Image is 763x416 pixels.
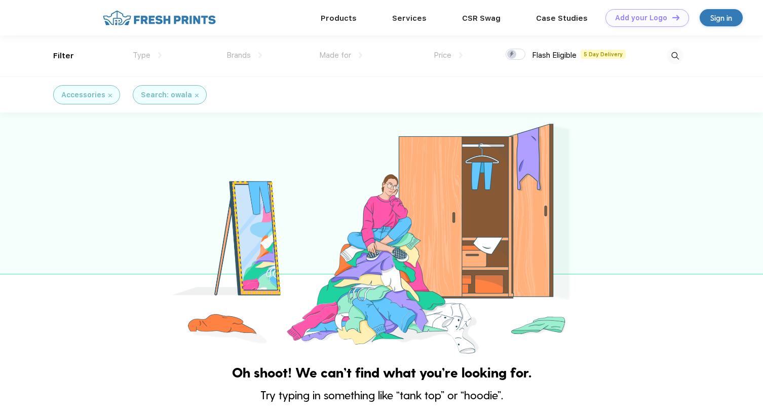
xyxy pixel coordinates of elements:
[700,9,743,26] a: Sign in
[532,51,577,60] span: Flash Eligible
[615,14,667,22] div: Add your Logo
[667,48,683,64] img: desktop_search.svg
[434,51,451,60] span: Price
[459,52,463,58] img: dropdown.png
[321,14,357,23] a: Products
[226,51,251,60] span: Brands
[581,50,626,59] span: 5 Day Delivery
[133,51,150,60] span: Type
[258,52,262,58] img: dropdown.png
[61,90,105,100] div: Accessories
[710,12,732,24] div: Sign in
[359,52,362,58] img: dropdown.png
[319,51,351,60] span: Made for
[141,90,192,100] div: Search: owala
[672,15,679,20] img: DT
[195,94,199,97] img: filter_cancel.svg
[108,94,112,97] img: filter_cancel.svg
[53,50,74,62] div: Filter
[158,52,162,58] img: dropdown.png
[100,9,219,27] img: fo%20logo%202.webp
